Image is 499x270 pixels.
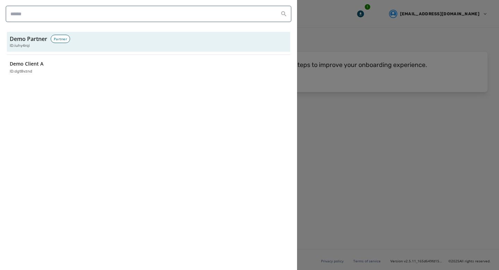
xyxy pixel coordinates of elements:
[51,35,70,43] div: Partner
[7,32,290,52] button: Demo PartnerPartnerID:iuhy4rqi
[10,60,43,67] p: Demo Client A
[10,43,30,49] span: ID: iuhy4rqi
[10,69,32,75] p: ID: dgt8vznd
[7,58,100,77] button: Demo Client AID:dgt8vznd
[10,35,47,43] h3: Demo Partner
